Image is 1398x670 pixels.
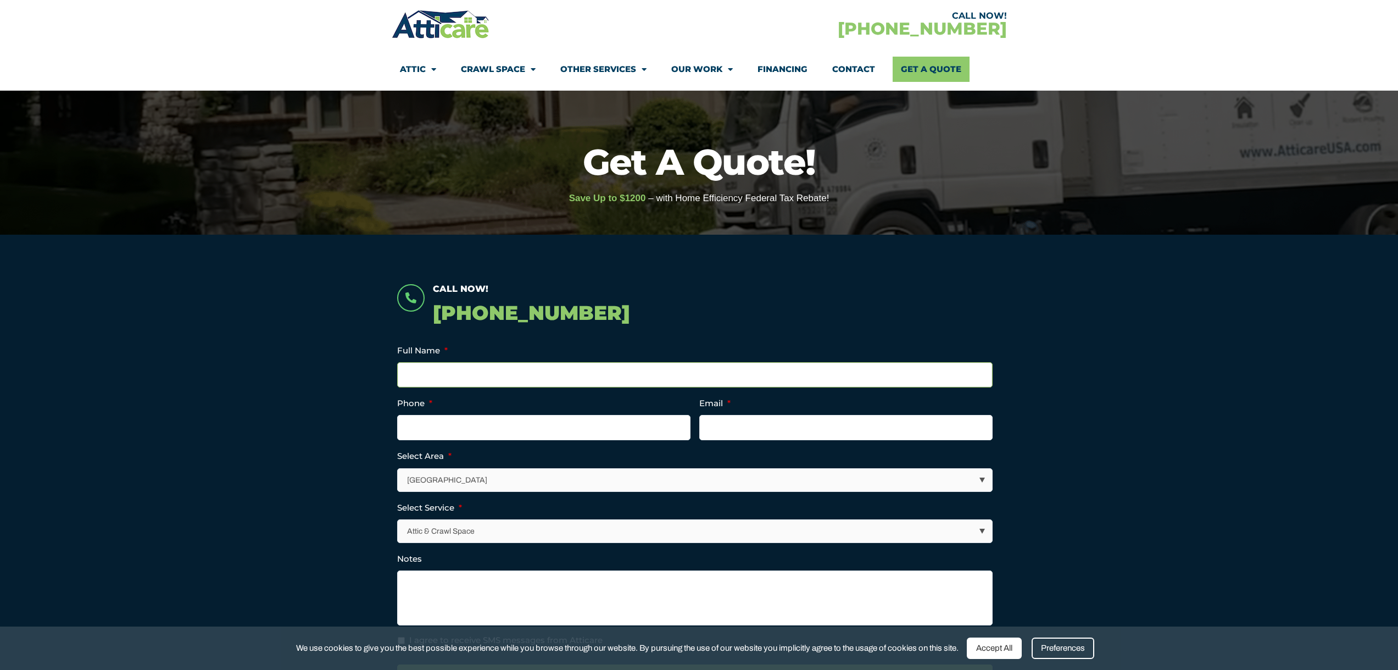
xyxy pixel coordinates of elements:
[397,553,422,564] label: Notes
[758,57,807,82] a: Financing
[397,345,448,356] label: Full Name
[569,193,646,203] span: Save Up to $1200
[560,57,647,82] a: Other Services
[397,398,432,409] label: Phone
[967,638,1022,659] div: Accept All
[5,144,1393,180] h1: Get A Quote!
[699,12,1007,20] div: CALL NOW!
[397,451,452,462] label: Select Area
[400,57,999,82] nav: Menu
[648,193,829,203] span: – with Home Efficiency Federal Tax Rebate!
[461,57,536,82] a: Crawl Space
[699,398,731,409] label: Email
[832,57,875,82] a: Contact
[1032,638,1094,659] div: Preferences
[893,57,970,82] a: Get A Quote
[397,502,462,513] label: Select Service
[671,57,733,82] a: Our Work
[400,57,436,82] a: Attic
[296,641,959,655] span: We use cookies to give you the best possible experience while you browse through our website. By ...
[433,284,488,294] span: Call Now!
